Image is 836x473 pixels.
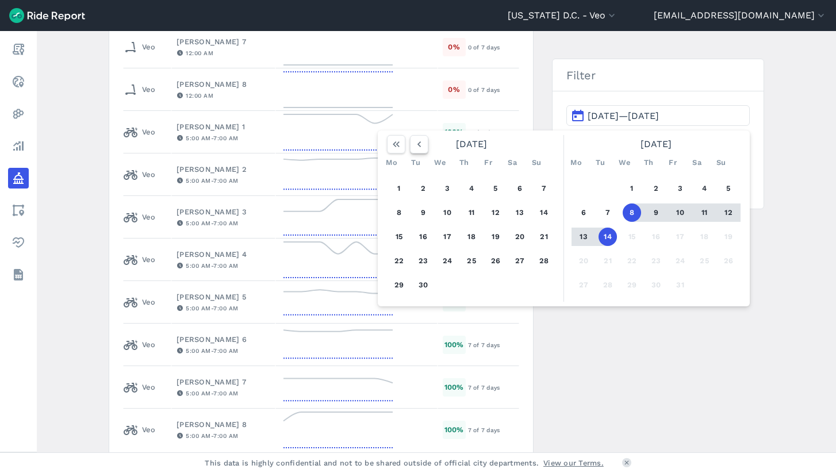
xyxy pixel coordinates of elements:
a: Realtime [8,71,29,92]
button: 8 [623,203,641,222]
button: 7 [535,179,553,198]
button: 15 [390,228,408,246]
button: 22 [623,252,641,270]
button: 4 [695,179,714,198]
div: 0 of 7 days [468,42,519,52]
button: 28 [535,252,553,270]
div: [PERSON_NAME] 1 [177,121,270,132]
a: Datasets [8,264,29,285]
div: Veo [124,123,155,141]
a: Heatmaps [8,103,29,124]
button: 5 [719,179,738,198]
button: 27 [511,252,529,270]
button: 18 [695,228,714,246]
div: 12:00 AM [177,90,270,101]
div: 5:00 AM - 7:00 AM [177,133,270,143]
div: [PERSON_NAME] 8 [177,419,270,430]
button: 21 [599,252,617,270]
div: [PERSON_NAME] 6 [177,334,270,345]
button: 11 [462,203,481,222]
button: 14 [599,228,617,246]
div: Sa [688,153,706,172]
button: 26 [486,252,505,270]
button: 25 [695,252,714,270]
button: 16 [647,228,665,246]
button: 17 [671,228,689,246]
button: [US_STATE] D.C. - Veo [508,9,618,22]
button: [DATE]—[DATE] [566,105,750,126]
a: View our Terms. [543,457,604,468]
a: Report [8,39,29,60]
div: Fr [479,153,497,172]
div: Tu [407,153,425,172]
button: 5 [486,179,505,198]
button: 11 [695,203,714,222]
button: 27 [574,276,593,294]
button: 8 [390,203,408,222]
div: We [431,153,449,172]
button: 3 [438,179,457,198]
div: [PERSON_NAME] 5 [177,291,270,302]
button: 6 [511,179,529,198]
div: 5:00 AM - 7:00 AM [177,260,270,271]
div: Mo [382,153,401,172]
button: 10 [671,203,689,222]
button: 14 [535,203,553,222]
div: [DATE] [382,135,561,153]
button: 31 [671,276,689,294]
div: 0 of 7 days [468,84,519,95]
div: Veo [124,421,155,439]
button: 4 [462,179,481,198]
button: 6 [574,203,593,222]
button: 24 [438,252,457,270]
div: Tu [591,153,609,172]
div: We [615,153,634,172]
div: 5:00 AM - 7:00 AM [177,303,270,313]
div: 0 % [443,38,466,56]
a: Health [8,232,29,253]
button: 30 [647,276,665,294]
a: Analyze [8,136,29,156]
button: 30 [414,276,432,294]
button: 16 [414,228,432,246]
button: 2 [414,179,432,198]
button: 12 [719,203,738,222]
button: 17 [438,228,457,246]
div: Veo [124,293,155,312]
a: Areas [8,200,29,221]
button: 21 [535,228,553,246]
button: 28 [599,276,617,294]
button: 7 [599,203,617,222]
button: 13 [511,203,529,222]
button: 23 [414,252,432,270]
button: 20 [574,252,593,270]
button: 25 [462,252,481,270]
div: 7 of 7 days [468,425,519,435]
div: Sa [503,153,521,172]
div: 7 of 7 days [468,382,519,393]
div: Veo [124,336,155,354]
div: Veo [124,38,155,56]
div: 100 % [443,421,466,439]
div: Veo [124,378,155,397]
button: 22 [390,252,408,270]
div: 100 % [443,378,466,396]
div: Th [455,153,473,172]
button: 19 [486,228,505,246]
div: [PERSON_NAME] 3 [177,206,270,217]
button: 23 [647,252,665,270]
div: Veo [124,251,155,269]
button: 13 [574,228,593,246]
button: 9 [414,203,432,222]
div: 7 of 7 days [468,127,519,137]
button: 3 [671,179,689,198]
div: Veo [124,80,155,99]
button: 26 [719,252,738,270]
button: 1 [623,179,641,198]
div: 5:00 AM - 7:00 AM [177,430,270,441]
a: Policy [8,168,29,189]
button: 29 [390,276,408,294]
button: 1 [390,179,408,198]
button: 20 [511,228,529,246]
button: 9 [647,203,665,222]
